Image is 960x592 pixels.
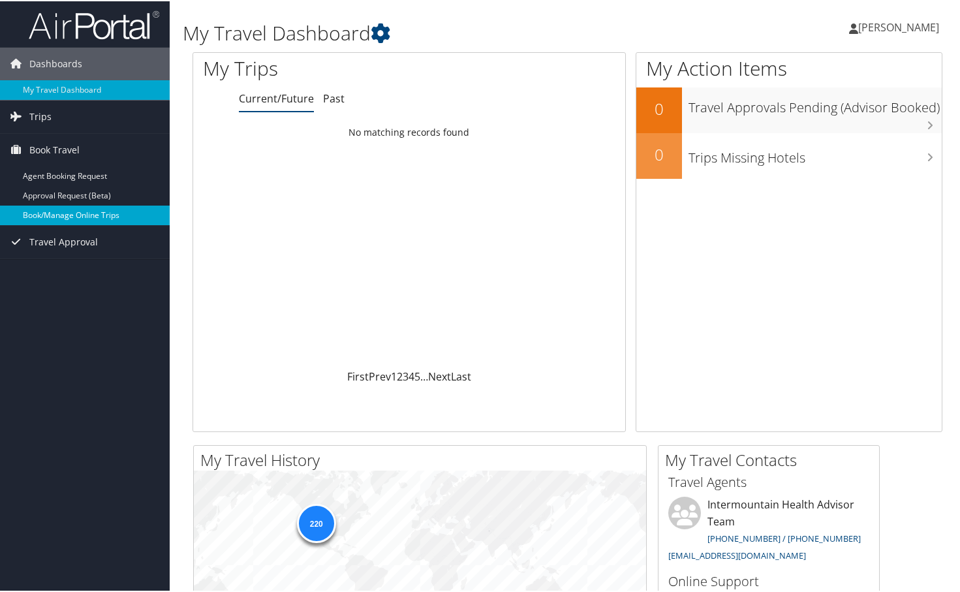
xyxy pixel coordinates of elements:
[397,368,403,382] a: 2
[858,19,939,33] span: [PERSON_NAME]
[296,503,335,542] div: 220
[29,8,159,39] img: airportal-logo.png
[391,368,397,382] a: 1
[668,548,806,560] a: [EMAIL_ADDRESS][DOMAIN_NAME]
[414,368,420,382] a: 5
[29,132,80,165] span: Book Travel
[369,368,391,382] a: Prev
[636,142,682,164] h2: 0
[347,368,369,382] a: First
[193,119,625,143] td: No matching records found
[29,225,98,257] span: Travel Approval
[668,472,869,490] h3: Travel Agents
[420,368,428,382] span: …
[451,368,471,382] a: Last
[403,368,409,382] a: 3
[636,132,942,178] a: 0Trips Missing Hotels
[323,90,345,104] a: Past
[183,18,696,46] h1: My Travel Dashboard
[668,571,869,589] h3: Online Support
[409,368,414,382] a: 4
[203,54,435,81] h1: My Trips
[849,7,952,46] a: [PERSON_NAME]
[665,448,879,470] h2: My Travel Contacts
[707,531,861,543] a: [PHONE_NUMBER] / [PHONE_NUMBER]
[689,141,942,166] h3: Trips Missing Hotels
[29,46,82,79] span: Dashboards
[636,97,682,119] h2: 0
[239,90,314,104] a: Current/Future
[428,368,451,382] a: Next
[200,448,646,470] h2: My Travel History
[636,54,942,81] h1: My Action Items
[689,91,942,116] h3: Travel Approvals Pending (Advisor Booked)
[636,86,942,132] a: 0Travel Approvals Pending (Advisor Booked)
[29,99,52,132] span: Trips
[662,495,876,565] li: Intermountain Health Advisor Team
